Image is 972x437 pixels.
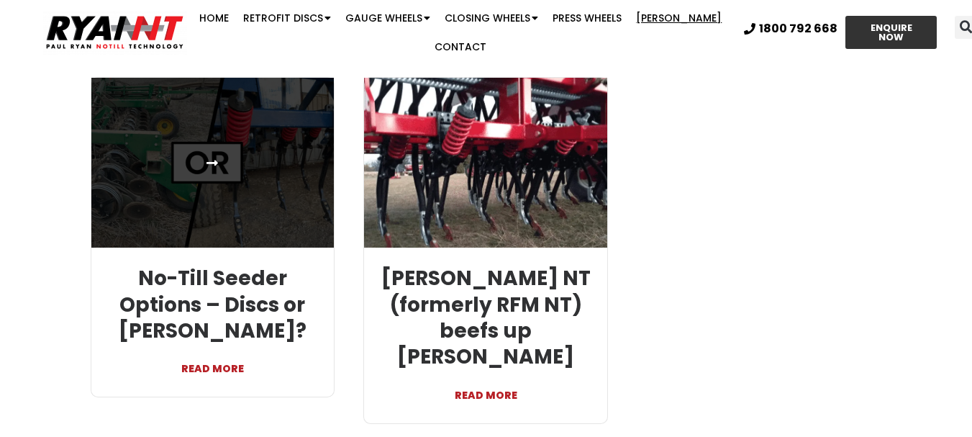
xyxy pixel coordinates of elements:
a: Home [192,4,236,32]
a: Retrofit Discs [236,4,338,32]
img: Ryan NT (RFM NT) Tyne Ready to go [363,76,608,248]
a: Press Wheels [545,4,629,32]
a: No-Till Seeder Options – Discs or [PERSON_NAME]? [119,264,306,345]
a: READ MORE [375,371,596,405]
a: [PERSON_NAME] [629,4,729,32]
span: 1800 792 668 [759,23,837,35]
a: 1800 792 668 [744,23,837,35]
img: Ryan NT logo [43,10,187,55]
span: ENQUIRE NOW [858,23,925,42]
a: Gauge Wheels [338,4,437,32]
a: ENQUIRE NOW [845,16,937,49]
nav: Menu [189,4,733,61]
a: Closing Wheels [437,4,545,32]
a: Contact [427,32,494,61]
a: READ MORE [102,344,324,379]
a: [PERSON_NAME] NT (formerly RFM NT) beefs up [PERSON_NAME] [381,264,591,371]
